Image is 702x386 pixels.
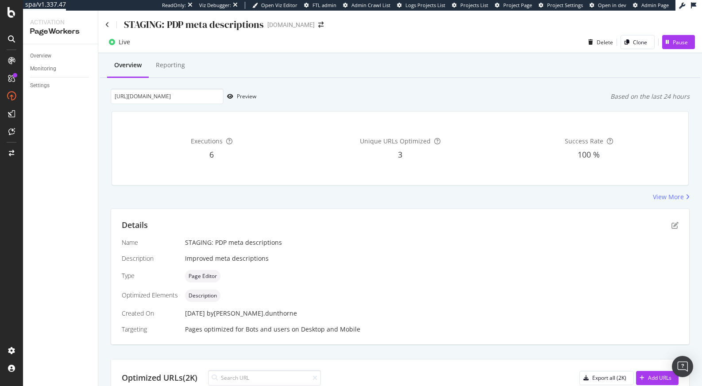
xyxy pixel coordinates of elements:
[189,274,217,279] span: Page Editor
[318,22,324,28] div: arrow-right-arrow-left
[405,2,445,8] span: Logs Projects List
[185,254,679,263] div: Improved meta descriptions
[565,137,603,145] span: Success Rate
[208,370,321,386] input: Search URL
[301,325,360,334] div: Desktop and Mobile
[252,2,297,9] a: Open Viz Editor
[360,137,431,145] span: Unique URLs Optimized
[621,35,655,49] button: Clone
[185,289,220,302] div: neutral label
[597,39,613,46] div: Delete
[30,64,92,73] a: Monitoring
[261,2,297,8] span: Open Viz Editor
[122,309,178,318] div: Created On
[122,291,178,300] div: Optimized Elements
[122,238,178,247] div: Name
[671,222,679,229] div: pen-to-square
[592,374,626,382] div: Export all (2K)
[547,2,583,8] span: Project Settings
[304,2,336,9] a: FTL admin
[162,2,186,9] div: ReadOnly:
[539,2,583,9] a: Project Settings
[122,372,197,384] div: Optimized URLs (2K)
[122,220,148,231] div: Details
[122,271,178,280] div: Type
[199,2,231,9] div: Viz Debugger:
[653,193,690,201] a: View More
[30,51,92,61] a: Overview
[312,2,336,8] span: FTL admin
[124,18,264,31] div: STAGING: PDP meta descriptions
[30,27,91,37] div: PageWorkers
[156,61,185,69] div: Reporting
[641,2,669,8] span: Admin Page
[662,35,695,49] button: Pause
[209,149,214,160] span: 6
[636,371,679,385] button: Add URLs
[267,20,315,29] div: [DOMAIN_NAME]
[30,51,51,61] div: Overview
[648,374,671,382] div: Add URLs
[460,2,488,8] span: Projects List
[30,18,91,27] div: Activation
[122,254,178,263] div: Description
[495,2,532,9] a: Project Page
[452,2,488,9] a: Projects List
[343,2,390,9] a: Admin Crawl List
[119,38,130,46] div: Live
[503,2,532,8] span: Project Page
[224,89,256,104] button: Preview
[672,356,693,377] div: Open Intercom Messenger
[673,39,688,46] div: Pause
[585,35,613,49] button: Delete
[397,2,445,9] a: Logs Projects List
[653,193,684,201] div: View More
[111,89,224,104] input: Preview your optimization on a URL
[633,39,647,46] div: Clone
[114,61,142,69] div: Overview
[351,2,390,8] span: Admin Crawl List
[590,2,626,9] a: Open in dev
[633,2,669,9] a: Admin Page
[207,309,297,318] div: by [PERSON_NAME].dunthorne
[30,81,50,90] div: Settings
[610,92,690,101] div: Based on the last 24 hours
[398,149,402,160] span: 3
[185,325,679,334] div: Pages optimized for on
[185,270,220,282] div: neutral label
[30,64,56,73] div: Monitoring
[30,81,92,90] a: Settings
[122,325,178,334] div: Targeting
[237,93,256,100] div: Preview
[598,2,626,8] span: Open in dev
[578,149,600,160] span: 100 %
[189,293,217,298] span: Description
[191,137,223,145] span: Executions
[105,22,109,28] a: Click to go back
[579,371,634,385] button: Export all (2K)
[246,325,290,334] div: Bots and users
[185,238,679,247] div: STAGING: PDP meta descriptions
[185,309,679,318] div: [DATE]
